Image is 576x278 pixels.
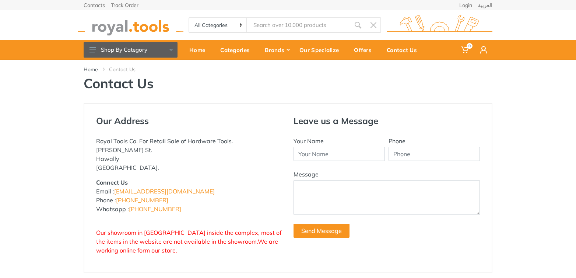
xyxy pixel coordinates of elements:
a: Login [459,3,472,8]
input: Phone [389,147,480,161]
p: Email : Phone : Whatsapp : [96,178,282,213]
a: Contacts [84,3,105,8]
span: Our showroom in [GEOGRAPHIC_DATA] inside the complex, most of the items in the website are not av... [96,229,281,254]
a: [PHONE_NUMBER] [116,196,168,204]
input: Your Name [294,147,385,161]
a: Home [184,40,215,60]
span: 0 [467,43,473,49]
a: Categories [215,40,260,60]
h4: Leave us a Message [294,116,480,126]
a: [PHONE_NUMBER] [129,205,181,213]
a: Offers [349,40,382,60]
button: Shop By Category [84,42,178,58]
a: 0 [456,40,475,60]
img: royal.tools Logo [78,15,183,35]
a: Contact Us [382,40,427,60]
p: Royal Tools Co. For Retail Sale of Hardware Tools. [PERSON_NAME] St. Hawally [GEOGRAPHIC_DATA]. [96,137,282,172]
div: Our Specialize [294,42,349,58]
h4: Our Address [96,116,282,126]
select: Category [189,18,247,32]
strong: Connect Us [96,179,128,186]
div: Offers [349,42,382,58]
li: Contact Us [109,66,147,73]
div: Categories [215,42,260,58]
button: Send Message [294,224,350,238]
div: Contact Us [382,42,427,58]
img: royal.tools Logo [387,15,492,35]
label: Message [294,170,319,179]
a: Home [84,66,98,73]
input: Site search [247,17,350,33]
label: Phone [389,137,405,145]
div: Brands [260,42,294,58]
a: Track Order [111,3,138,8]
label: Your Name [294,137,324,145]
div: Home [184,42,215,58]
h1: Contact Us [84,75,492,91]
nav: breadcrumb [84,66,492,73]
a: العربية [478,3,492,8]
a: [EMAIL_ADDRESS][DOMAIN_NAME] [114,188,215,195]
a: Our Specialize [294,40,349,60]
